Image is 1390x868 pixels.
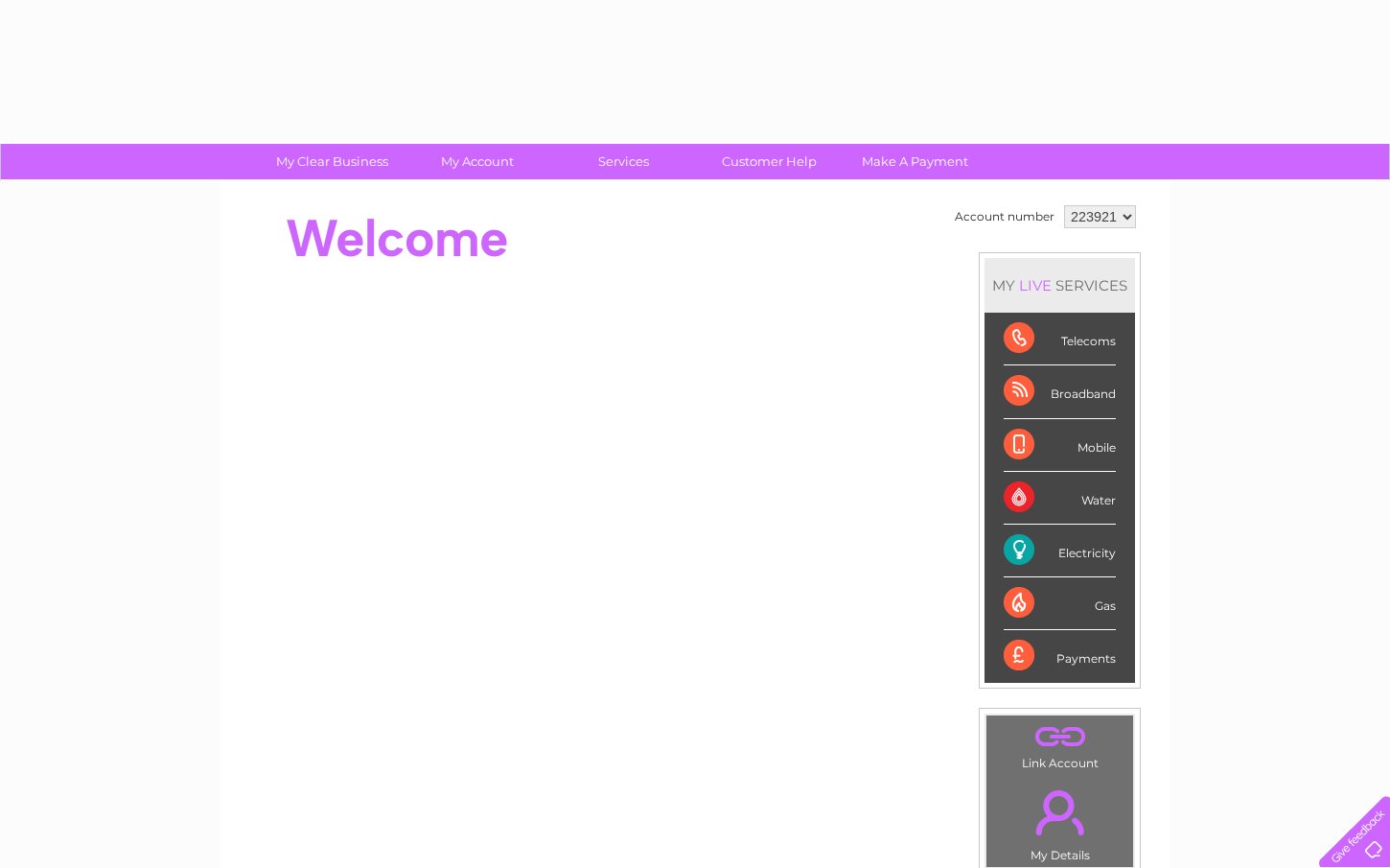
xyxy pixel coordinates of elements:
[1004,577,1116,630] div: Gas
[985,715,1134,775] td: Link Account
[836,144,994,179] a: Make A Payment
[1004,472,1116,525] div: Water
[950,200,1059,233] td: Account number
[985,774,1134,868] td: My Details
[991,779,1128,846] a: .
[690,144,848,179] a: Customer Help
[544,144,703,179] a: Services
[1015,276,1055,294] div: LIVE
[985,258,1135,313] div: MY SERVICES
[399,144,557,179] a: My Account
[1004,419,1116,472] div: Mobile
[1004,525,1116,577] div: Electricity
[253,144,411,179] a: My Clear Business
[991,720,1128,754] a: .
[1004,365,1116,418] div: Broadband
[1004,630,1116,682] div: Payments
[1004,313,1116,365] div: Telecoms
